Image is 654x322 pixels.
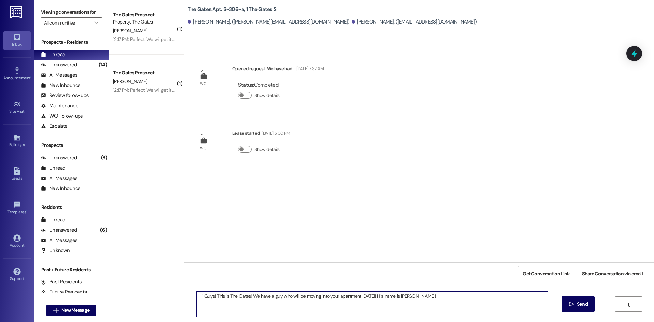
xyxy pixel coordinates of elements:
[188,6,276,13] b: The Gates: Apt. S~306~a, 1 The Gates S
[3,98,31,117] a: Site Visit •
[3,132,31,150] a: Buildings
[238,80,282,90] div: : Completed
[41,102,78,109] div: Maintenance
[188,18,350,26] div: [PERSON_NAME]. ([PERSON_NAME][EMAIL_ADDRESS][DOMAIN_NAME])
[577,301,588,308] span: Send
[232,65,324,75] div: Opened request: We have had...
[41,175,77,182] div: All Messages
[113,28,147,34] span: [PERSON_NAME]
[260,129,290,137] div: [DATE] 5:00 PM
[41,92,89,99] div: Review follow-ups
[99,153,109,163] div: (8)
[295,65,324,72] div: [DATE] 7:32 AM
[523,270,570,277] span: Get Conversation Link
[41,227,77,234] div: Unanswered
[352,18,477,26] div: [PERSON_NAME]. ([EMAIL_ADDRESS][DOMAIN_NAME])
[41,7,102,17] label: Viewing conversations for
[200,144,206,152] div: WO
[3,31,31,50] a: Inbox
[238,81,253,88] b: Status
[46,305,97,316] button: New Message
[3,232,31,251] a: Account
[44,17,91,28] input: All communities
[197,291,548,317] textarea: Hi Guys! This is The Gates! We have a guy who will be moving into your apartment [DATE]! His name...
[10,6,24,18] img: ResiDesk Logo
[41,237,77,244] div: All Messages
[25,108,26,113] span: •
[3,165,31,184] a: Leads
[30,75,31,79] span: •
[41,216,65,224] div: Unread
[562,296,595,312] button: Send
[113,18,176,26] div: Property: The Gates
[34,204,109,211] div: Residents
[3,199,31,217] a: Templates •
[578,266,647,281] button: Share Conversation via email
[41,289,87,296] div: Future Residents
[97,60,109,70] div: (14)
[41,247,70,254] div: Unknown
[254,92,280,99] label: Show details
[26,209,27,213] span: •
[113,87,206,93] div: 12:17 PM: Perfect. We will get it done! Thank you!
[41,112,83,120] div: WO Follow-ups
[41,278,82,286] div: Past Residents
[41,61,77,68] div: Unanswered
[41,123,67,130] div: Escalate
[569,302,574,307] i: 
[232,129,290,139] div: Lease started
[41,185,80,192] div: New Inbounds
[41,72,77,79] div: All Messages
[626,302,631,307] i: 
[41,82,80,89] div: New Inbounds
[113,36,206,42] div: 12:17 PM: Perfect. We will get it done! Thank you!
[94,20,98,26] i: 
[34,266,109,273] div: Past + Future Residents
[41,154,77,162] div: Unanswered
[98,225,109,235] div: (6)
[41,51,65,58] div: Unread
[53,308,59,313] i: 
[254,146,280,153] label: Show details
[61,307,89,314] span: New Message
[113,11,176,18] div: The Gates Prospect
[113,78,147,85] span: [PERSON_NAME]
[582,270,643,277] span: Share Conversation via email
[34,142,109,149] div: Prospects
[34,39,109,46] div: Prospects + Residents
[113,69,176,76] div: The Gates Prospect
[200,80,206,87] div: WO
[518,266,574,281] button: Get Conversation Link
[3,266,31,284] a: Support
[41,165,65,172] div: Unread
